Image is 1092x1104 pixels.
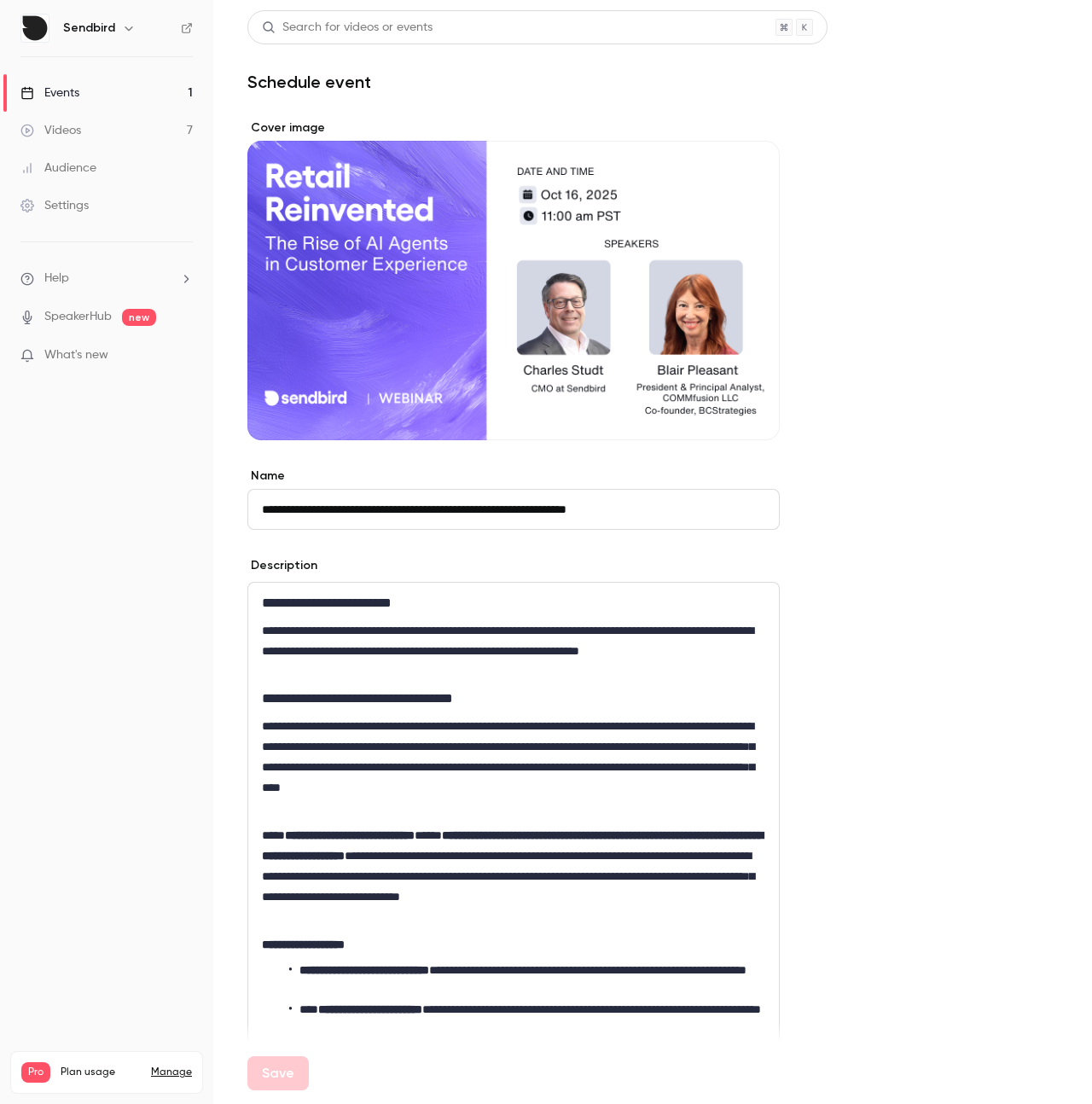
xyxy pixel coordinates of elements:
[63,20,115,37] h6: Sendbird
[247,468,780,485] label: Name
[44,270,69,288] span: Help
[20,122,81,139] div: Videos
[151,1066,192,1079] a: Manage
[172,348,193,363] iframe: Noticeable Trigger
[21,1062,50,1083] span: Pro
[21,15,49,42] img: Sendbird
[20,84,79,102] div: Events
[61,1066,141,1079] span: Plan usage
[44,308,112,326] a: SpeakerHub
[20,197,89,214] div: Settings
[20,270,193,288] li: help-dropdown-opener
[44,346,108,364] span: What's new
[247,557,317,574] label: Description
[247,72,1058,92] h1: Schedule event
[20,160,96,177] div: Audience
[247,119,780,440] section: Cover image
[247,119,780,137] label: Cover image
[122,309,156,326] span: new
[262,19,433,37] div: Search for videos or events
